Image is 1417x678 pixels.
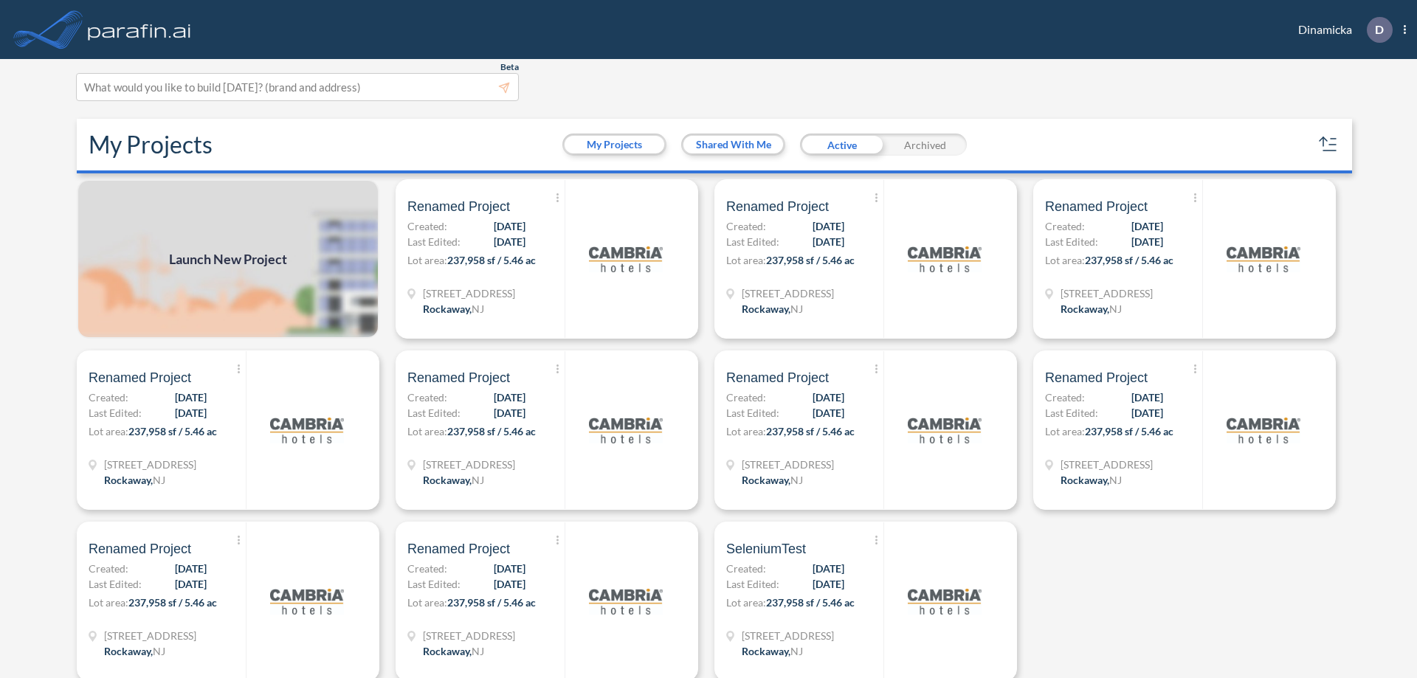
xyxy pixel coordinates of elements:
[1131,405,1163,421] span: [DATE]
[565,136,664,153] button: My Projects
[104,645,153,657] span: Rockaway ,
[89,561,128,576] span: Created:
[1061,286,1153,301] span: 321 Mt Hope Ave
[1085,254,1173,266] span: 237,958 sf / 5.46 ac
[1109,474,1122,486] span: NJ
[128,596,217,609] span: 237,958 sf / 5.46 ac
[1131,218,1163,234] span: [DATE]
[89,540,191,558] span: Renamed Project
[494,234,525,249] span: [DATE]
[1085,425,1173,437] span: 237,958 sf / 5.46 ac
[89,425,128,437] span: Lot area:
[589,222,663,296] img: logo
[104,472,165,488] div: Rockaway, NJ
[726,561,766,576] span: Created:
[270,564,344,638] img: logo
[790,474,803,486] span: NJ
[89,131,213,159] h2: My Projects
[472,302,484,315] span: NJ
[883,134,967,156] div: Archived
[742,628,834,643] span: 321 Mt Hope Ave
[1061,457,1153,472] span: 321 Mt Hope Ave
[423,628,515,643] span: 321 Mt Hope Ave
[813,576,844,592] span: [DATE]
[423,474,472,486] span: Rockaway ,
[89,390,128,405] span: Created:
[908,393,982,467] img: logo
[407,561,447,576] span: Created:
[813,218,844,234] span: [DATE]
[1227,393,1300,467] img: logo
[89,596,128,609] span: Lot area:
[128,425,217,437] span: 237,958 sf / 5.46 ac
[1109,302,1122,315] span: NJ
[1045,254,1085,266] span: Lot area:
[813,561,844,576] span: [DATE]
[407,234,461,249] span: Last Edited:
[447,596,536,609] span: 237,958 sf / 5.46 ac
[1061,301,1122,316] div: Rockaway, NJ
[423,643,484,659] div: Rockaway, NJ
[89,369,191,387] span: Renamed Project
[407,218,447,234] span: Created:
[726,218,766,234] span: Created:
[407,405,461,421] span: Last Edited:
[104,474,153,486] span: Rockaway ,
[1045,425,1085,437] span: Lot area:
[1061,472,1122,488] div: Rockaway, NJ
[407,425,447,437] span: Lot area:
[683,136,783,153] button: Shared With Me
[423,301,484,316] div: Rockaway, NJ
[1045,369,1148,387] span: Renamed Project
[423,302,472,315] span: Rockaway ,
[726,425,766,437] span: Lot area:
[766,596,855,609] span: 237,958 sf / 5.46 ac
[423,286,515,301] span: 321 Mt Hope Ave
[589,393,663,467] img: logo
[494,576,525,592] span: [DATE]
[589,564,663,638] img: logo
[1375,23,1384,36] p: D
[494,405,525,421] span: [DATE]
[407,198,510,215] span: Renamed Project
[270,393,344,467] img: logo
[742,286,834,301] span: 321 Mt Hope Ave
[104,457,196,472] span: 321 Mt Hope Ave
[790,645,803,657] span: NJ
[500,61,519,73] span: Beta
[407,576,461,592] span: Last Edited:
[813,234,844,249] span: [DATE]
[494,218,525,234] span: [DATE]
[423,472,484,488] div: Rockaway, NJ
[1317,133,1340,156] button: sort
[89,405,142,421] span: Last Edited:
[1061,302,1109,315] span: Rockaway ,
[726,596,766,609] span: Lot area:
[726,234,779,249] span: Last Edited:
[175,561,207,576] span: [DATE]
[908,222,982,296] img: logo
[407,369,510,387] span: Renamed Project
[407,254,447,266] span: Lot area:
[153,645,165,657] span: NJ
[726,369,829,387] span: Renamed Project
[908,564,982,638] img: logo
[726,576,779,592] span: Last Edited:
[423,645,472,657] span: Rockaway ,
[1045,198,1148,215] span: Renamed Project
[407,540,510,558] span: Renamed Project
[1045,405,1098,421] span: Last Edited:
[790,302,803,315] span: NJ
[742,472,803,488] div: Rockaway, NJ
[447,425,536,437] span: 237,958 sf / 5.46 ac
[407,390,447,405] span: Created:
[742,457,834,472] span: 321 Mt Hope Ave
[1227,222,1300,296] img: logo
[1045,234,1098,249] span: Last Edited:
[1061,474,1109,486] span: Rockaway ,
[407,596,447,609] span: Lot area:
[742,302,790,315] span: Rockaway ,
[726,254,766,266] span: Lot area:
[447,254,536,266] span: 237,958 sf / 5.46 ac
[494,561,525,576] span: [DATE]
